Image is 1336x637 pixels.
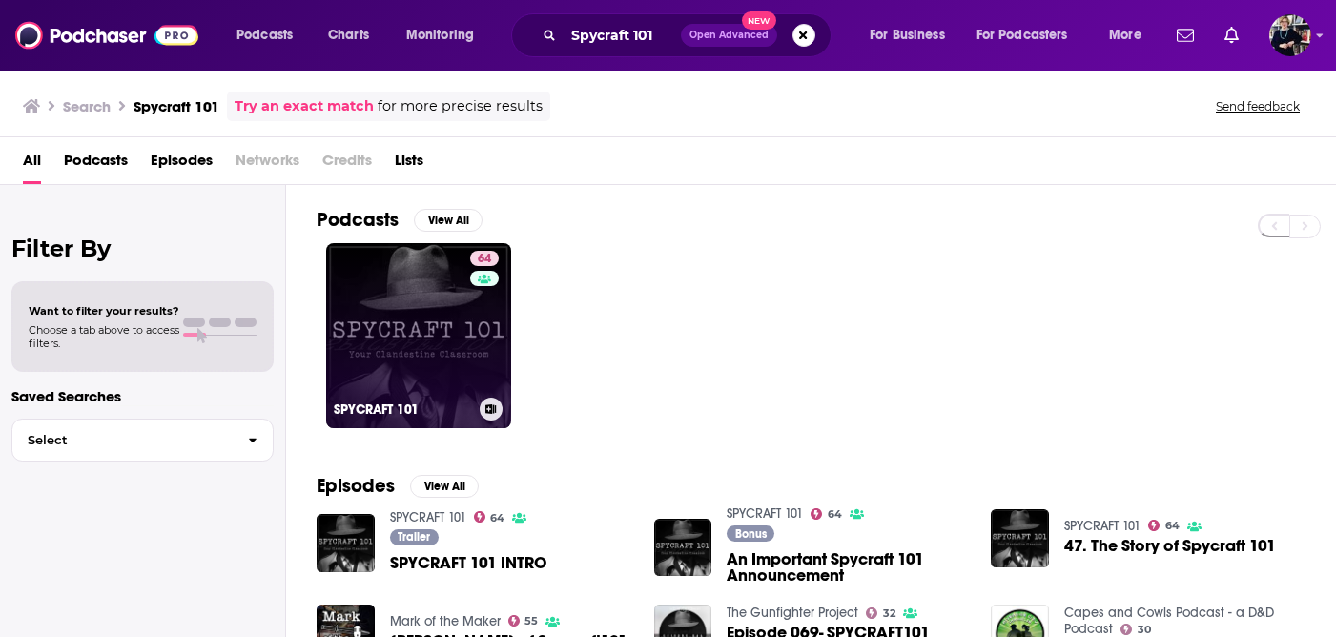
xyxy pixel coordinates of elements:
[390,555,546,571] a: SPYCRAFT 101 INTRO
[1096,20,1165,51] button: open menu
[524,617,538,626] span: 55
[474,511,505,523] a: 64
[976,22,1068,49] span: For Podcasters
[236,22,293,49] span: Podcasts
[490,514,504,523] span: 64
[29,323,179,350] span: Choose a tab above to access filters.
[317,208,483,232] a: PodcastsView All
[654,519,712,577] img: An Important Spycraft 101 Announcement
[12,434,233,446] span: Select
[1120,624,1151,635] a: 30
[11,419,274,462] button: Select
[393,20,499,51] button: open menu
[727,551,968,584] a: An Important Spycraft 101 Announcement
[883,609,895,618] span: 32
[316,20,380,51] a: Charts
[1269,14,1311,56] img: User Profile
[735,528,767,540] span: Bonus
[529,13,850,57] div: Search podcasts, credits, & more...
[1109,22,1141,49] span: More
[317,474,479,498] a: EpisodesView All
[991,509,1049,567] img: 47. The Story of Spycraft 101
[414,209,483,232] button: View All
[470,251,499,266] a: 64
[1064,518,1141,534] a: SPYCRAFT 101
[64,145,128,184] a: Podcasts
[398,531,430,543] span: Trailer
[390,509,466,525] a: SPYCRAFT 101
[322,145,372,184] span: Credits
[15,17,198,53] img: Podchaser - Follow, Share and Rate Podcasts
[334,401,472,418] h3: SPYCRAFT 101
[236,145,299,184] span: Networks
[134,97,219,115] h3: Spycraft 101
[326,243,511,428] a: 64SPYCRAFT 101
[964,20,1096,51] button: open menu
[1169,19,1202,51] a: Show notifications dropdown
[317,208,399,232] h2: Podcasts
[223,20,318,51] button: open menu
[727,505,803,522] a: SPYCRAFT 101
[1148,520,1180,531] a: 64
[378,95,543,117] span: for more precise results
[689,31,769,40] span: Open Advanced
[406,22,474,49] span: Monitoring
[23,145,41,184] a: All
[828,510,842,519] span: 64
[410,475,479,498] button: View All
[742,11,776,30] span: New
[1217,19,1246,51] a: Show notifications dropdown
[317,474,395,498] h2: Episodes
[1269,14,1311,56] span: Logged in as ndewey
[811,508,842,520] a: 64
[151,145,213,184] a: Episodes
[63,97,111,115] h3: Search
[390,613,501,629] a: Mark of the Maker
[328,22,369,49] span: Charts
[235,95,374,117] a: Try an exact match
[29,304,179,318] span: Want to filter your results?
[866,607,895,619] a: 32
[478,250,491,269] span: 64
[564,20,681,51] input: Search podcasts, credits, & more...
[11,235,274,262] h2: Filter By
[681,24,777,47] button: Open AdvancedNew
[395,145,423,184] a: Lists
[11,387,274,405] p: Saved Searches
[1064,605,1274,637] a: Capes and Cowls Podcast - a D&D Podcast
[870,22,945,49] span: For Business
[727,605,858,621] a: The Gunfighter Project
[1064,538,1276,554] a: 47. The Story of Spycraft 101
[1210,98,1305,114] button: Send feedback
[317,514,375,572] img: SPYCRAFT 101 INTRO
[1165,522,1180,530] span: 64
[508,615,539,627] a: 55
[856,20,969,51] button: open menu
[1138,626,1151,634] span: 30
[1269,14,1311,56] button: Show profile menu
